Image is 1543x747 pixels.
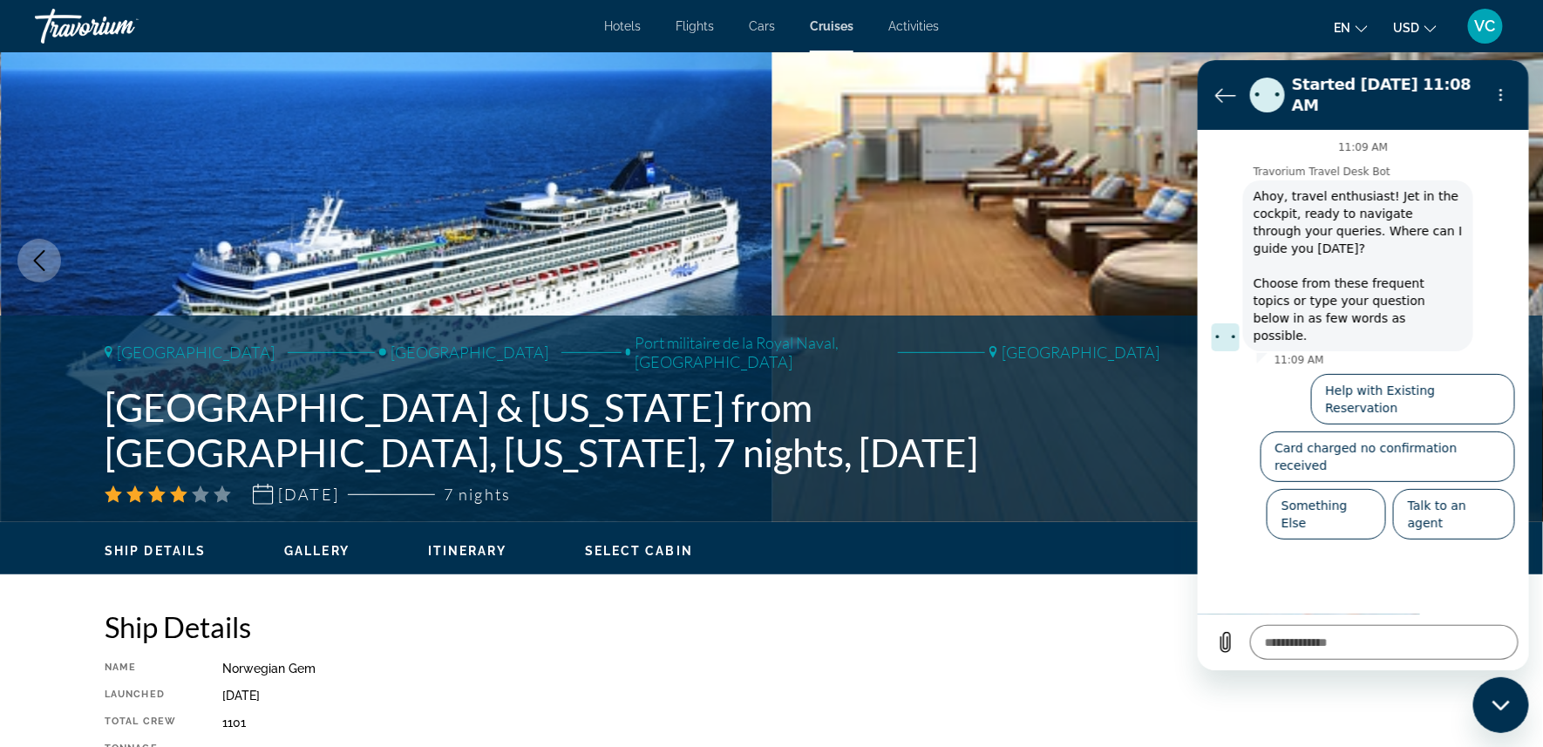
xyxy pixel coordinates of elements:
[676,19,714,33] a: Flights
[17,239,61,282] button: Previous image
[117,343,275,362] span: [GEOGRAPHIC_DATA]
[284,544,350,558] span: Gallery
[105,544,206,558] span: Ship Details
[1473,677,1529,733] iframe: Button to launch messaging window, conversation in progress
[428,543,506,559] button: Itinerary
[105,543,206,559] button: Ship Details
[585,544,693,558] span: Select Cabin
[222,662,1107,676] div: Norwegian Gem
[444,485,511,504] span: 7 nights
[585,543,693,559] button: Select Cabin
[391,343,548,362] span: [GEOGRAPHIC_DATA]
[604,19,641,33] a: Hotels
[1475,17,1496,35] span: VC
[105,662,179,676] div: Name
[635,333,885,371] span: Port militaire de la Royal Naval, [GEOGRAPHIC_DATA]
[105,689,179,703] div: Launched
[105,384,1159,475] h1: [GEOGRAPHIC_DATA] & [US_STATE] from [GEOGRAPHIC_DATA], [US_STATE], 7 nights, [DATE]
[1335,21,1351,35] span: en
[1335,15,1368,40] button: Change language
[749,19,775,33] a: Cars
[1002,343,1159,362] span: [GEOGRAPHIC_DATA]
[1394,15,1437,40] button: Change currency
[222,689,1107,703] div: [DATE]
[1198,60,1529,670] iframe: Messaging window
[105,716,179,730] div: Total Crew
[810,19,853,33] a: Cruises
[284,543,350,559] button: Gallery
[888,19,939,33] a: Activities
[1394,21,1420,35] span: USD
[105,609,1107,644] h2: Ship Details
[35,3,209,49] a: Travorium
[428,544,506,558] span: Itinerary
[1463,8,1508,44] button: User Menu
[278,485,339,504] span: [DATE]
[222,716,1107,730] div: 1101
